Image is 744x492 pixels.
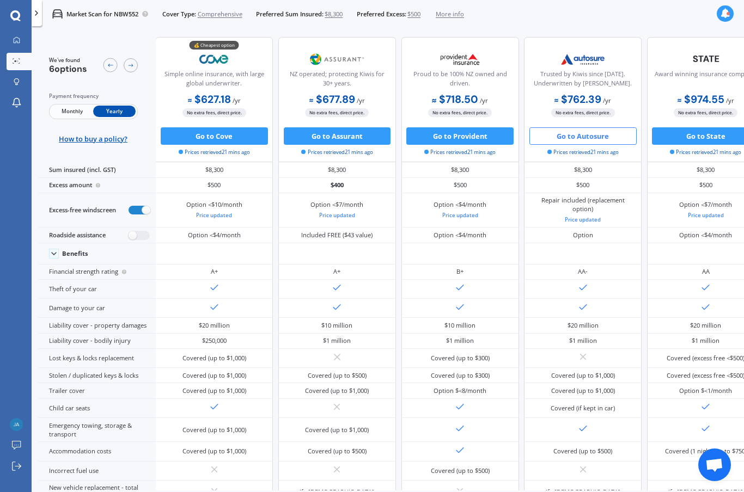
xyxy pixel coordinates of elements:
[38,462,156,481] div: Incorrect fuel use
[578,267,588,276] div: AA-
[431,48,489,70] img: Provident.png
[66,10,138,19] p: Market Scan for NBW552
[333,267,340,276] div: A+
[199,321,230,330] div: $20 million
[38,383,156,398] div: Trailer cover
[325,10,343,19] span: $8,300
[726,96,734,104] span: / yr
[428,108,492,116] span: No extra fees, direct price.
[186,48,243,70] img: Cove.webp
[182,371,246,380] div: Covered (up to $1,000)
[202,336,227,345] div: $250,000
[305,426,369,434] div: Covered (up to $1,000)
[301,149,373,156] span: Prices retrieved 21 mins ago
[569,336,597,345] div: $1 million
[434,211,486,220] div: Price updated
[568,321,599,330] div: $20 million
[38,368,156,383] div: Stolen / duplicated keys & locks
[551,404,615,413] div: Covered (if kept in car)
[278,178,396,193] div: $400
[309,93,355,106] b: $677.89
[436,10,464,19] span: More info
[256,10,324,19] span: Preferred Sum Insured:
[434,386,486,395] div: Option $<8/month
[524,178,642,193] div: $500
[702,267,710,276] div: AA
[357,10,406,19] span: Preferred Excess:
[49,63,87,75] span: 6 options
[278,162,396,177] div: $8,300
[301,231,373,239] div: Included FREE ($43 value)
[211,267,218,276] div: A+
[446,336,474,345] div: $1 million
[434,231,486,239] div: Option <$4/month
[182,386,246,395] div: Covered (up to $1,000)
[51,106,93,117] span: Monthly
[554,48,612,70] img: Autosure.webp
[198,10,242,19] span: Comprehensive
[432,93,478,106] b: $718.50
[49,92,138,101] div: Payment frequency
[188,93,231,106] b: $627.18
[38,442,156,461] div: Accommodation costs
[38,265,156,280] div: Financial strength rating
[573,231,593,239] div: Option
[38,418,156,442] div: Emergency towing, storage & transport
[530,216,635,224] div: Price updated
[406,127,514,145] button: Go to Provident
[321,321,352,330] div: $10 million
[424,149,496,156] span: Prices retrieved 21 mins ago
[551,386,615,395] div: Covered (up to $1,000)
[233,96,241,104] span: / yr
[38,178,156,193] div: Excess amount
[434,200,486,219] div: Option <$4/month
[553,447,612,456] div: Covered (up to $500)
[529,127,637,145] button: Go to Autosure
[155,162,273,177] div: $8,300
[431,371,490,380] div: Covered (up to $300)
[551,108,615,116] span: No extra fees, direct price.
[323,336,351,345] div: $1 million
[480,96,488,104] span: / yr
[679,231,732,239] div: Option <$4/month
[431,354,490,362] div: Covered (up to $300)
[310,200,363,219] div: Option <$7/month
[186,200,242,219] div: Option <$10/month
[286,70,388,91] div: NZ operated; protecting Kiwis for 30+ years.
[444,321,475,330] div: $10 million
[678,93,724,106] b: $974.55
[182,426,246,434] div: Covered (up to $1,000)
[38,280,156,299] div: Theft of your car
[38,193,156,227] div: Excess-free windscreen
[93,106,136,117] span: Yearly
[161,127,268,145] button: Go to Cove
[698,448,731,481] div: Open chat
[162,10,196,19] span: Cover Type:
[49,57,87,64] span: We've found
[308,371,367,380] div: Covered (up to $500)
[308,447,367,456] div: Covered (up to $500)
[305,108,369,116] span: No extra fees, direct price.
[310,211,363,220] div: Price updated
[679,211,732,220] div: Price updated
[692,336,719,345] div: $1 million
[163,70,265,91] div: Simple online insurance, with large global underwriter.
[186,211,242,220] div: Price updated
[530,196,635,224] div: Repair included (replacement option)
[357,96,365,104] span: / yr
[305,386,369,395] div: Covered (up to $1,000)
[674,108,737,116] span: No extra fees, direct price.
[603,96,611,104] span: / yr
[679,386,732,395] div: Option $<1/month
[190,41,239,50] div: 💰 Cheapest option
[532,70,634,91] div: Trusted by Kiwis since [DATE]. Underwritten by [PERSON_NAME].
[551,371,615,380] div: Covered (up to $1,000)
[284,127,391,145] button: Go to Assurant
[38,318,156,333] div: Liability cover - property damages
[59,134,127,143] span: How to buy a policy?
[670,149,741,156] span: Prices retrieved 21 mins ago
[155,178,273,193] div: $500
[179,149,250,156] span: Prices retrieved 21 mins ago
[407,10,420,19] span: $500
[547,149,619,156] span: Prices retrieved 21 mins ago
